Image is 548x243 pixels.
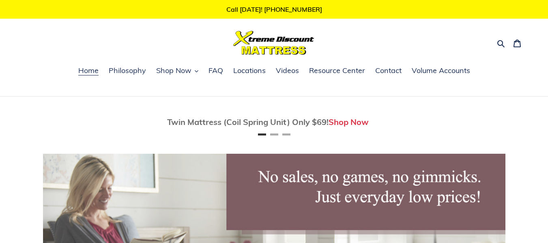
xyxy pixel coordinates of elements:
[229,65,270,77] a: Locations
[371,65,406,77] a: Contact
[152,65,202,77] button: Shop Now
[105,65,150,77] a: Philosophy
[204,65,227,77] a: FAQ
[329,117,369,127] a: Shop Now
[156,66,191,75] span: Shop Now
[233,31,314,55] img: Xtreme Discount Mattress
[208,66,223,75] span: FAQ
[305,65,369,77] a: Resource Center
[282,133,290,135] button: Page 3
[272,65,303,77] a: Videos
[408,65,474,77] a: Volume Accounts
[167,117,329,127] span: Twin Mattress (Coil Spring Unit) Only $69!
[270,133,278,135] button: Page 2
[412,66,470,75] span: Volume Accounts
[309,66,365,75] span: Resource Center
[258,133,266,135] button: Page 1
[109,66,146,75] span: Philosophy
[375,66,402,75] span: Contact
[78,66,99,75] span: Home
[233,66,266,75] span: Locations
[276,66,299,75] span: Videos
[74,65,103,77] a: Home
